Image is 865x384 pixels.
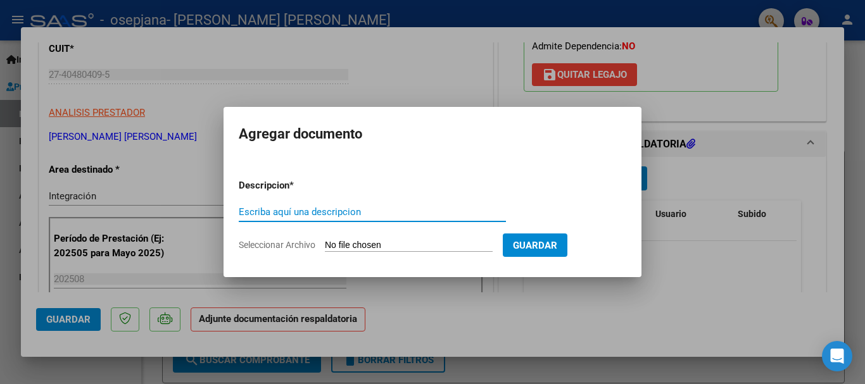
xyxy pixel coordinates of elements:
[503,233,567,257] button: Guardar
[513,240,557,251] span: Guardar
[239,240,315,250] span: Seleccionar Archivo
[822,341,852,371] div: Open Intercom Messenger
[239,122,626,146] h2: Agregar documento
[239,178,355,193] p: Descripcion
